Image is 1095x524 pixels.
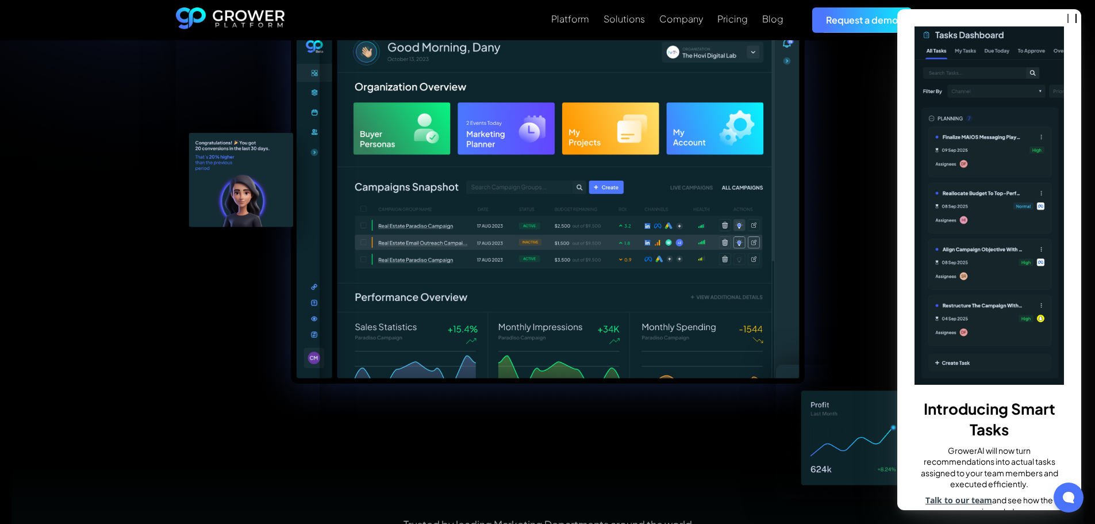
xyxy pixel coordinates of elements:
[659,12,703,26] a: Company
[604,12,645,26] a: Solutions
[915,445,1064,495] p: GrowerAI will now turn recommendations into actual tasks assigned to your team members and execut...
[551,12,589,26] a: Platform
[762,12,783,26] a: Blog
[762,13,783,24] div: Blog
[915,495,1064,517] p: and see how the magic works!
[604,13,645,24] div: Solutions
[551,13,589,24] div: Platform
[924,399,1055,439] b: Introducing Smart Tasks
[812,7,912,32] a: Request a demo
[717,13,748,24] div: Pricing
[717,12,748,26] a: Pricing
[925,495,992,506] a: Talk to our team
[915,26,1064,385] img: _p793ks5ak-banner
[176,7,285,33] a: home
[1067,14,1077,23] button: close
[659,13,703,24] div: Company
